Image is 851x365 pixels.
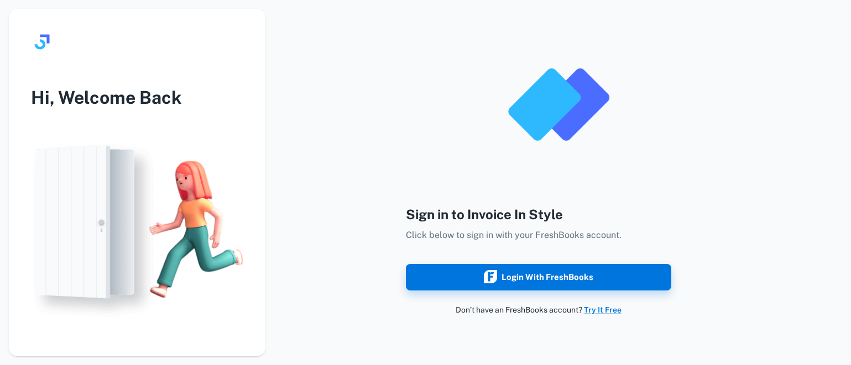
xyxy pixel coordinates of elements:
[9,84,265,111] h3: Hi, Welcome Back
[9,133,265,325] img: login
[406,304,671,316] p: Don’t have an FreshBooks account?
[406,229,671,242] p: Click below to sign in with your FreshBooks account.
[406,264,671,290] button: Login with FreshBooks
[484,270,593,284] div: Login with FreshBooks
[503,50,614,160] img: logo_invoice_in_style_app.png
[406,204,671,224] h4: Sign in to Invoice In Style
[584,305,622,314] a: Try It Free
[31,31,53,53] img: logo.svg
